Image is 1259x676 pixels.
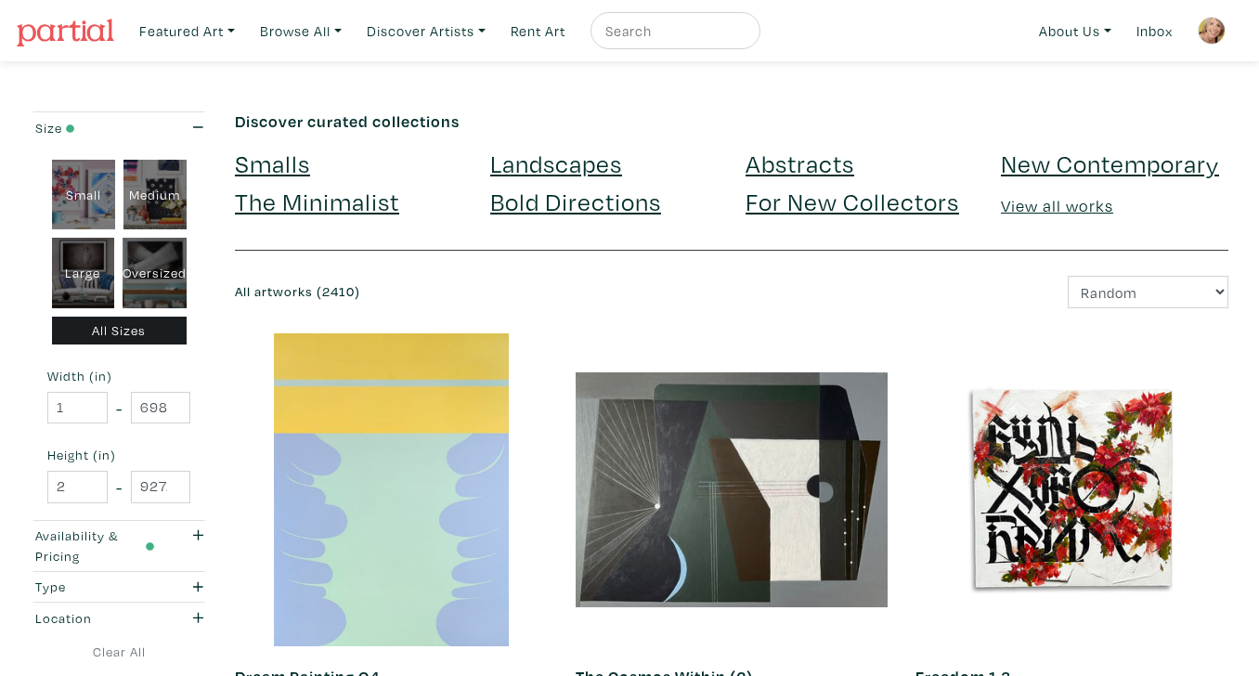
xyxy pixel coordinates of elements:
[1031,12,1120,50] a: About Us
[746,147,854,179] a: Abstracts
[1001,147,1219,179] a: New Contemporary
[746,185,959,217] a: For New Collectors
[35,608,154,629] div: Location
[131,12,243,50] a: Featured Art
[1001,195,1113,216] a: View all works
[502,12,574,50] a: Rent Art
[235,111,1228,132] h6: Discover curated collections
[35,577,154,597] div: Type
[116,396,123,421] span: -
[252,12,350,50] a: Browse All
[490,147,622,179] a: Landscapes
[235,284,718,300] h6: All artworks (2410)
[52,317,187,345] div: All Sizes
[31,642,207,662] a: Clear All
[1128,12,1181,50] a: Inbox
[1198,17,1226,45] img: phpThumb.php
[35,526,154,565] div: Availability & Pricing
[358,12,494,50] a: Discover Artists
[604,19,743,43] input: Search
[47,370,190,383] small: Width (in)
[52,238,114,308] div: Large
[116,474,123,500] span: -
[235,147,310,179] a: Smalls
[31,603,207,633] button: Location
[47,448,190,461] small: Height (in)
[52,160,115,230] div: Small
[490,185,661,217] a: Bold Directions
[123,160,187,230] div: Medium
[31,572,207,603] button: Type
[123,238,187,308] div: Oversized
[31,112,207,143] button: Size
[35,118,154,138] div: Size
[31,521,207,571] button: Availability & Pricing
[235,185,399,217] a: The Minimalist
